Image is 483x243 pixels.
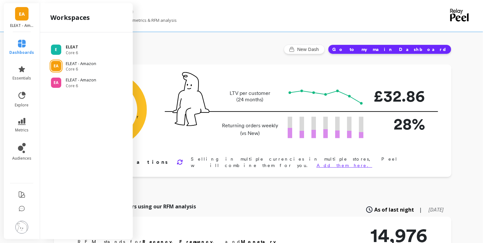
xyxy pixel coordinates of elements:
[220,90,280,103] p: LTV per customer (24 months)
[54,80,59,85] span: EA
[66,44,78,50] p: ELEAT
[220,122,280,137] p: Returning orders weekly (vs New)
[10,23,34,28] p: ELEAT - Amazon
[15,103,29,108] span: explore
[15,128,29,133] span: metrics
[173,72,209,126] img: pal seatted on line
[375,206,414,214] span: As of last night
[66,61,96,67] p: ELEAT - Amazon
[15,221,28,234] img: profile picture
[50,13,90,22] h2: workspaces
[419,206,422,214] span: |
[374,112,425,136] p: 28%
[19,10,25,18] span: EA
[191,156,431,169] p: Selling in multiple currencies in multiple stores, Peel will combine them for you.
[66,83,96,88] span: Core 6
[13,76,31,81] span: essentials
[66,67,96,72] span: Core 6
[10,50,34,55] span: dashboards
[66,50,78,55] span: Core 6
[12,156,31,161] span: audiences
[374,84,425,108] p: £32.86
[297,46,321,53] span: New Dash
[317,163,372,168] a: Add them here.
[66,77,96,83] p: ELEAT - Amazon
[284,45,325,54] button: New Dash
[429,206,444,213] span: [DATE]
[78,226,296,236] h2: RFM Segments
[54,63,59,69] span: EA
[55,47,57,52] span: E
[328,45,452,54] button: Go to my main Dashboard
